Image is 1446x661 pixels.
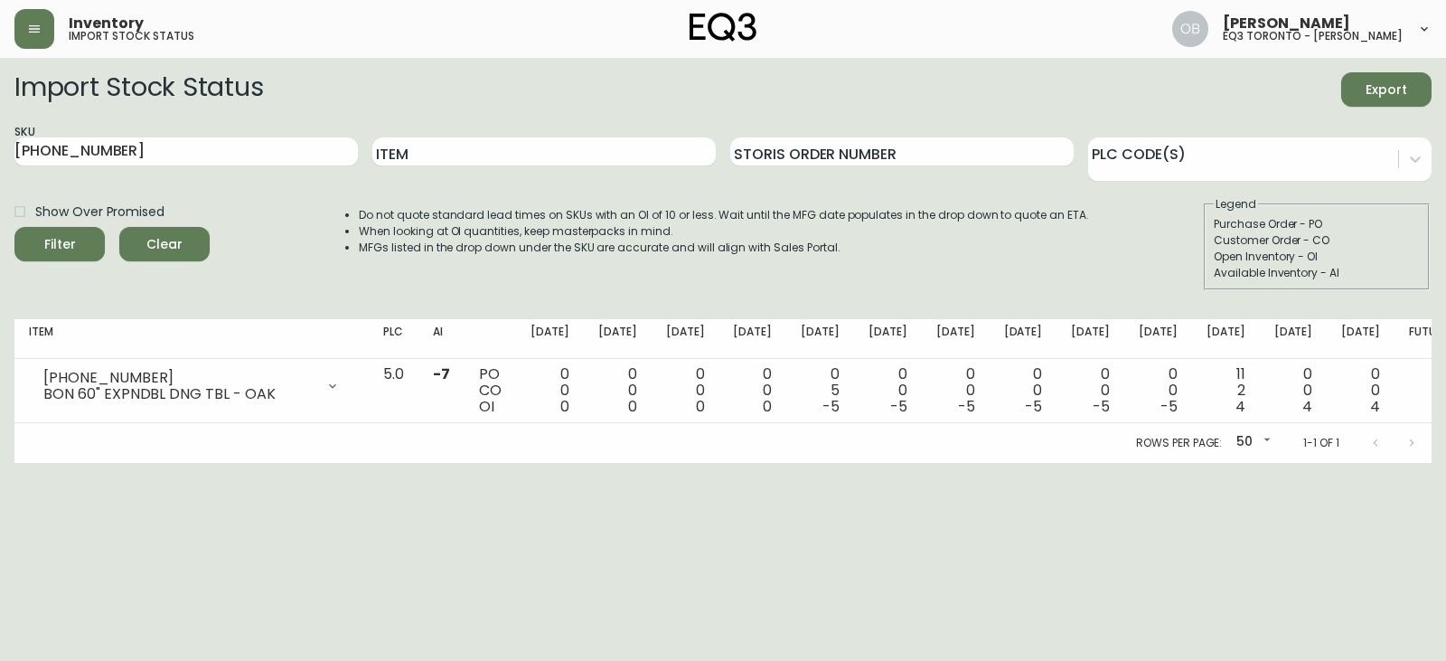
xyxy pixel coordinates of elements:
[922,319,990,359] th: [DATE]
[1004,366,1043,415] div: 0 0
[560,396,569,417] span: 0
[1025,396,1042,417] span: -5
[35,203,164,222] span: Show Over Promised
[1056,319,1124,359] th: [DATE]
[696,396,705,417] span: 0
[369,319,418,359] th: PLC
[1214,249,1420,265] div: Open Inventory - OI
[1136,435,1222,451] p: Rows per page:
[69,16,144,31] span: Inventory
[369,359,418,423] td: 5.0
[1274,366,1313,415] div: 0 0
[531,366,569,415] div: 0 0
[1214,265,1420,281] div: Available Inventory - AI
[14,227,105,261] button: Filter
[801,366,840,415] div: 0 5
[733,366,772,415] div: 0 0
[1303,435,1339,451] p: 1-1 of 1
[1071,366,1110,415] div: 0 0
[584,319,652,359] th: [DATE]
[1370,396,1380,417] span: 4
[1214,232,1420,249] div: Customer Order - CO
[958,396,975,417] span: -5
[890,396,907,417] span: -5
[1341,366,1380,415] div: 0 0
[763,396,772,417] span: 0
[359,223,1089,240] li: When looking at OI quantities, keep masterpacks in mind.
[1160,396,1178,417] span: -5
[479,396,494,417] span: OI
[1223,16,1350,31] span: [PERSON_NAME]
[869,366,907,415] div: 0 0
[29,366,354,406] div: [PHONE_NUMBER]BON 60" EXPNDBL DNG TBL - OAK
[1223,31,1403,42] h5: eq3 toronto - [PERSON_NAME]
[598,366,637,415] div: 0 0
[418,319,465,359] th: AI
[1260,319,1328,359] th: [DATE]
[786,319,854,359] th: [DATE]
[1229,428,1274,458] div: 50
[43,370,315,386] div: [PHONE_NUMBER]
[134,233,195,256] span: Clear
[666,366,705,415] div: 0 0
[479,366,502,415] div: PO CO
[43,386,315,402] div: BON 60" EXPNDBL DNG TBL - OAK
[1214,196,1258,212] legend: Legend
[1235,396,1245,417] span: 4
[1192,319,1260,359] th: [DATE]
[1302,396,1312,417] span: 4
[119,227,210,261] button: Clear
[69,31,194,42] h5: import stock status
[990,319,1057,359] th: [DATE]
[652,319,719,359] th: [DATE]
[1093,396,1110,417] span: -5
[359,240,1089,256] li: MFGs listed in the drop down under the SKU are accurate and will align with Sales Portal.
[1214,216,1420,232] div: Purchase Order - PO
[516,319,584,359] th: [DATE]
[1124,319,1192,359] th: [DATE]
[1139,366,1178,415] div: 0 0
[936,366,975,415] div: 0 0
[1327,319,1394,359] th: [DATE]
[690,13,756,42] img: logo
[14,319,369,359] th: Item
[14,72,263,107] h2: Import Stock Status
[822,396,840,417] span: -5
[359,207,1089,223] li: Do not quote standard lead times on SKUs with an OI of 10 or less. Wait until the MFG date popula...
[1172,11,1208,47] img: 8e0065c524da89c5c924d5ed86cfe468
[854,319,922,359] th: [DATE]
[628,396,637,417] span: 0
[433,364,450,384] span: -7
[718,319,786,359] th: [DATE]
[1341,72,1432,107] button: Export
[1207,366,1245,415] div: 11 2
[1356,79,1417,101] span: Export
